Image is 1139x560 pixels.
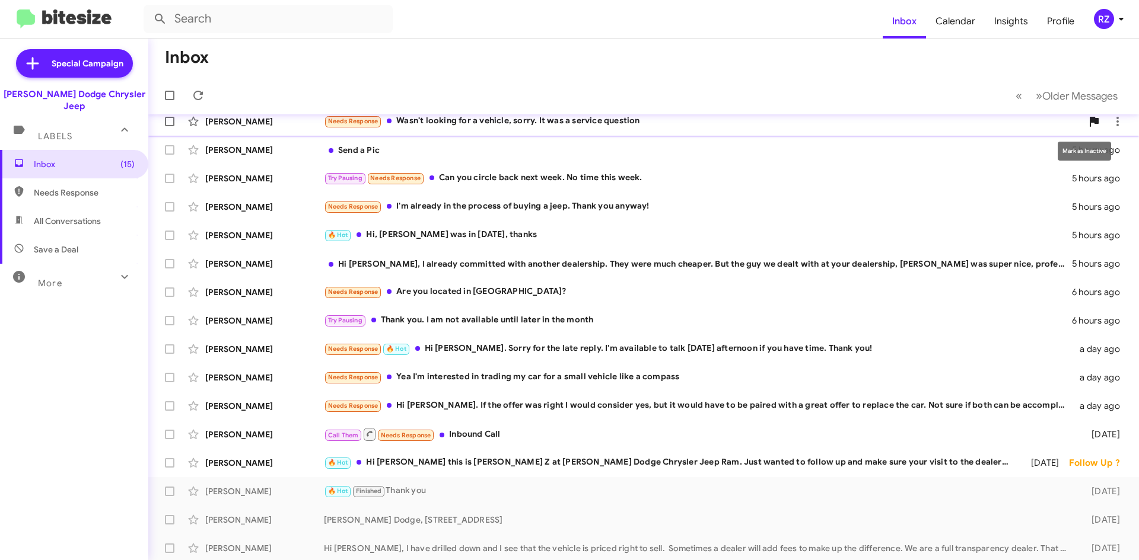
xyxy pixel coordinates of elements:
[1073,428,1130,440] div: [DATE]
[328,203,378,210] span: Needs Response
[120,158,135,170] span: (15)
[205,514,324,526] div: [PERSON_NAME]
[144,5,393,33] input: Search
[1042,89,1118,103] span: Older Messages
[1073,514,1130,526] div: [DATE]
[205,372,324,383] div: [PERSON_NAME]
[883,4,926,39] a: Inbox
[1073,343,1130,355] div: a day ago
[38,278,62,289] span: More
[328,345,378,353] span: Needs Response
[1073,400,1130,412] div: a day ago
[1036,88,1042,103] span: »
[1072,229,1130,241] div: 5 hours ago
[205,144,324,156] div: [PERSON_NAME]
[205,457,324,469] div: [PERSON_NAME]
[328,431,359,439] span: Call Them
[205,485,324,497] div: [PERSON_NAME]
[328,373,378,381] span: Needs Response
[324,144,1072,156] div: Send a Pic
[1016,457,1069,469] div: [DATE]
[16,49,133,78] a: Special Campaign
[1069,457,1130,469] div: Follow Up ?
[34,158,135,170] span: Inbox
[324,285,1072,299] div: Are you located in [GEOGRAPHIC_DATA]?
[324,114,1082,128] div: Wasn't looking for a vehicle, sorry. It was a service question
[1094,9,1114,29] div: RZ
[324,370,1073,384] div: Yea I'm interested in trading my car for a small vehicle like a compass
[324,171,1072,185] div: Can you circle back next week. No time this week.
[1073,485,1130,497] div: [DATE]
[926,4,985,39] a: Calendar
[205,229,324,241] div: [PERSON_NAME]
[324,258,1072,270] div: Hi [PERSON_NAME], I already committed with another dealership. They were much cheaper. But the gu...
[205,286,324,298] div: [PERSON_NAME]
[370,174,421,182] span: Needs Response
[324,456,1016,469] div: Hi [PERSON_NAME] this is [PERSON_NAME] Z at [PERSON_NAME] Dodge Chrysler Jeep Ram. Just wanted to...
[386,345,406,353] span: 🔥 Hot
[324,313,1072,327] div: Thank you. I am not available until later in the month
[52,57,123,69] span: Special Campaign
[205,258,324,270] div: [PERSON_NAME]
[205,542,324,554] div: [PERSON_NAME]
[1009,84,1125,108] nav: Page navigation example
[328,459,348,466] span: 🔥 Hot
[1029,84,1125,108] button: Next
[985,4,1038,39] a: Insights
[165,48,209,67] h1: Inbox
[205,400,324,412] div: [PERSON_NAME]
[356,487,382,495] span: Finished
[1072,315,1130,327] div: 6 hours ago
[1072,172,1130,184] div: 5 hours ago
[38,131,72,142] span: Labels
[1084,9,1126,29] button: RZ
[324,399,1073,412] div: Hi [PERSON_NAME]. If the offer was right I would consider yes, but it would have to be paired wit...
[324,228,1072,242] div: Hi, [PERSON_NAME] was in [DATE], thanks
[328,117,378,125] span: Needs Response
[328,288,378,296] span: Needs Response
[328,402,378,409] span: Needs Response
[205,428,324,440] div: [PERSON_NAME]
[205,315,324,327] div: [PERSON_NAME]
[328,487,348,495] span: 🔥 Hot
[324,484,1073,498] div: Thank you
[324,514,1073,526] div: [PERSON_NAME] Dodge, [STREET_ADDRESS]
[1073,542,1130,554] div: [DATE]
[1058,142,1111,161] div: Mark as Inactive
[34,187,135,199] span: Needs Response
[1072,258,1130,270] div: 5 hours ago
[205,201,324,213] div: [PERSON_NAME]
[324,427,1073,441] div: Inbound Call
[34,215,101,227] span: All Conversations
[1008,84,1029,108] button: Previous
[205,172,324,184] div: [PERSON_NAME]
[1038,4,1084,39] a: Profile
[34,244,78,255] span: Save a Deal
[205,116,324,127] div: [PERSON_NAME]
[1072,201,1130,213] div: 5 hours ago
[1072,286,1130,298] div: 6 hours ago
[328,231,348,239] span: 🔥 Hot
[1016,88,1022,103] span: «
[324,542,1073,554] div: Hi [PERSON_NAME], I have drilled down and I see that the vehicle is priced right to sell. Sometim...
[328,174,362,182] span: Try Pausing
[1073,372,1130,383] div: a day ago
[381,431,431,439] span: Needs Response
[328,316,362,324] span: Try Pausing
[324,342,1073,356] div: Hi [PERSON_NAME]. Sorry for the late reply. I'm available to talk [DATE] afternoon if you have ti...
[205,343,324,355] div: [PERSON_NAME]
[324,200,1072,213] div: I'm already in the process of buying a jeep. Thank you anyway!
